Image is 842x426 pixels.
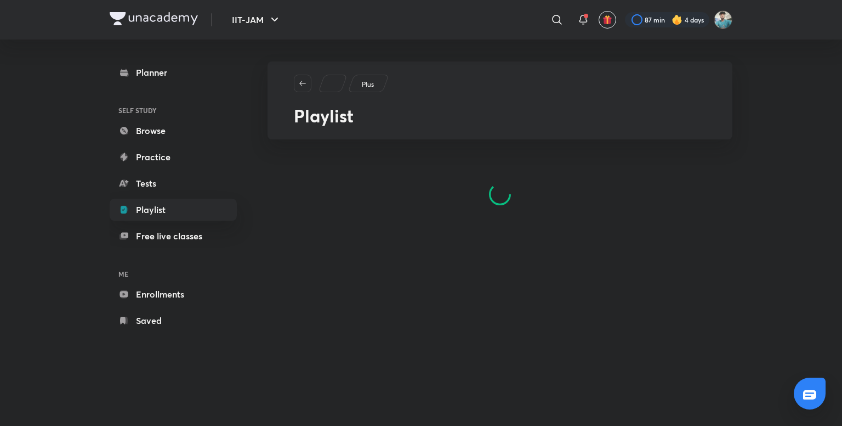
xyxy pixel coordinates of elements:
[110,120,237,142] a: Browse
[714,10,732,29] img: ARINDAM MONDAL
[294,104,354,127] span: Playlist
[110,199,237,221] a: Playlist
[110,101,237,120] h6: SELF STUDY
[225,9,288,31] button: IIT-JAM
[602,15,612,25] img: avatar
[110,265,237,283] h6: ME
[110,283,237,305] a: Enrollments
[110,172,237,194] a: Tests
[362,80,374,89] p: Plus
[672,14,682,25] img: streak
[110,225,237,247] a: Free live classes
[110,12,198,25] img: Company Logo
[110,12,198,28] a: Company Logo
[110,310,237,332] a: Saved
[110,61,237,83] a: Planner
[360,80,376,89] a: Plus
[110,146,237,168] a: Practice
[599,11,616,29] button: avatar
